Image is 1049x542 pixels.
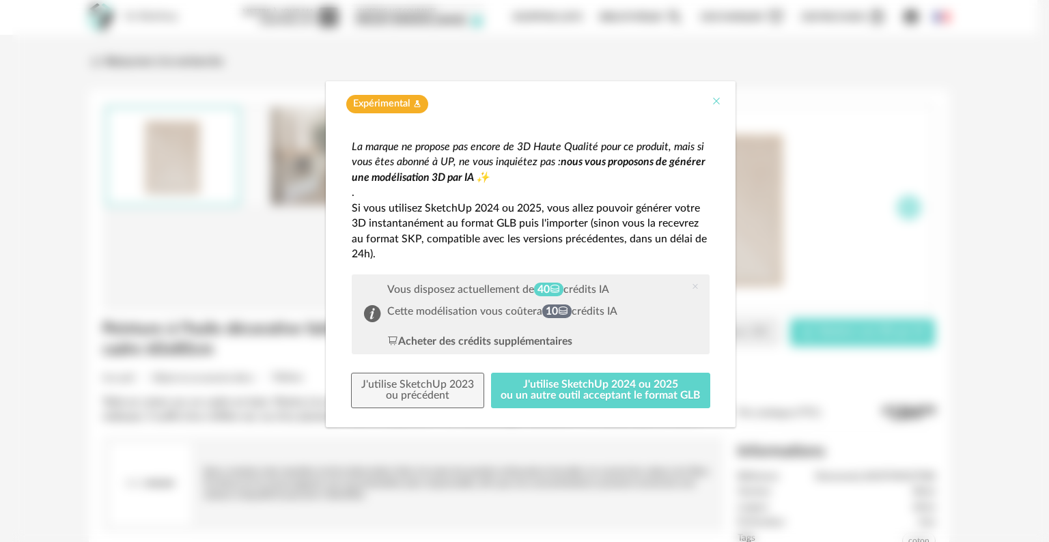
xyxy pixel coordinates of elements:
[353,98,410,111] span: Expérimental
[387,334,572,350] div: Acheter des crédits supplémentaires
[352,201,710,262] p: Si vous utilisez SketchUp 2024 ou 2025, vous allez pouvoir générer votre 3D instantanément au for...
[387,305,617,318] div: Cette modélisation vous coûtera crédits IA
[542,304,572,319] span: 10
[413,98,421,111] span: Flask icon
[711,95,722,109] button: Close
[491,373,711,408] button: J'utilise SketchUp 2024 ou 2025ou un autre outil acceptant le format GLB
[352,185,710,201] p: .
[352,156,705,183] em: nous vous proposons de générer une modélisation 3D par IA ✨
[326,81,736,427] div: dialog
[351,373,484,408] button: J'utilise SketchUp 2023ou précédent
[352,141,704,168] em: La marque ne propose pas encore de 3D Haute Qualité pour ce produit, mais si vous êtes abonné à U...
[534,283,563,297] span: 40
[387,283,617,296] div: Vous disposez actuellement de crédits IA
